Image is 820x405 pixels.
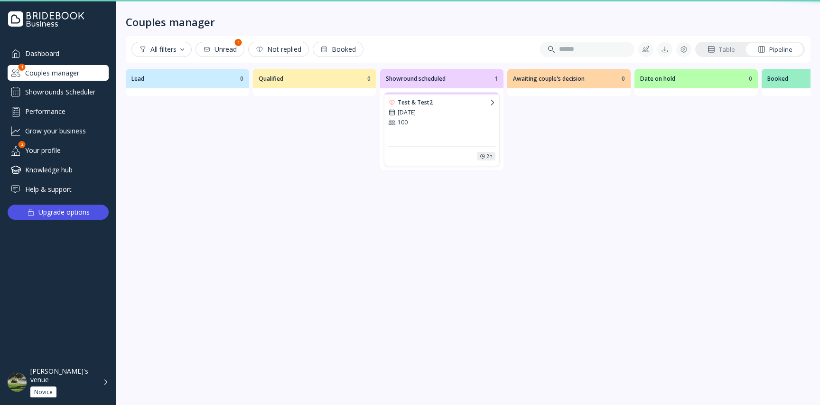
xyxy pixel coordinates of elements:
[235,39,242,46] div: 1
[8,46,109,61] a: Dashboard
[203,46,237,53] div: Unread
[38,206,90,219] div: Upgrade options
[320,46,356,53] div: Booked
[8,205,109,220] button: Upgrade options
[131,42,192,57] button: All filters
[622,75,625,83] div: 0
[8,65,109,81] div: Couples manager
[8,373,27,392] img: dpr=2,fit=cover,g=face,w=48,h=48
[384,92,500,166] div: Test & Test2[DATE]1002h
[8,142,109,158] a: Your profile2
[367,75,371,83] div: 0
[388,108,495,116] div: [DATE]
[640,75,747,83] span: Date on hold
[30,367,97,384] div: [PERSON_NAME]'s venue
[240,75,243,83] div: 0
[8,162,109,178] a: Knowledge hub
[513,75,620,83] span: Awaiting couple's decision
[8,142,109,158] div: Your profile
[139,46,184,53] div: All filters
[131,75,238,83] div: Lead
[19,141,26,148] div: 2
[749,75,752,83] div: 0
[313,42,363,57] button: Booked
[758,45,792,54] div: Pipeline
[126,15,215,28] div: Couples manager
[386,75,493,83] span: Showround scheduled
[708,45,735,54] div: Table
[248,42,309,57] button: Not replied
[486,152,493,160] div: 2h
[398,98,488,106] div: Test & Test2
[8,104,109,119] a: Performance
[8,181,109,197] a: Help & support
[8,85,109,100] a: Showrounds Scheduler
[259,75,365,83] span: Qualified
[8,65,109,81] a: Couples manager1
[388,118,495,126] div: 100
[19,64,26,71] div: 1
[34,388,53,396] div: Novice
[494,75,498,83] div: 1
[196,42,244,57] button: Unread
[256,46,301,53] div: Not replied
[8,123,109,139] a: Grow your business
